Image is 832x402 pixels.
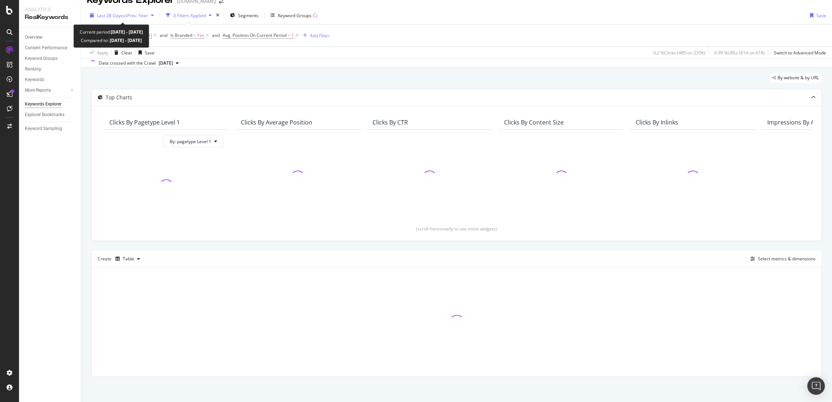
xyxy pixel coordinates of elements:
[771,47,826,58] button: Switch to Advanced Mode
[215,12,221,19] div: times
[774,50,826,56] div: Switch to Advanced Mode
[80,28,143,36] div: Current period:
[25,87,51,94] div: More Reports
[807,9,826,21] button: Save
[98,253,143,265] div: Create
[81,36,142,45] div: Compared to:
[25,44,76,52] a: Content Performance
[504,119,564,126] div: Clicks By Content Size
[25,34,76,41] a: Overview
[145,50,155,56] div: Save
[25,34,42,41] div: Overview
[25,6,75,13] div: Analytics
[111,47,132,58] button: Clear
[25,55,76,62] a: Keyword Groups
[193,32,196,38] span: =
[653,50,705,56] div: 0.2 % Clicks ( 485 on 235K )
[778,76,819,80] span: By website & by URL
[173,12,206,19] div: 3 Filters Applied
[300,31,329,40] button: Add Filter
[156,59,182,68] button: [DATE]
[25,76,76,84] a: Keywords
[278,12,311,19] div: Keyword Groups
[97,50,108,56] div: Apply
[25,111,64,119] div: Explorer Bookmarks
[113,253,143,265] button: Table
[25,125,76,133] a: Keyword Sampling
[25,87,68,94] a: More Reports
[97,12,123,19] span: Last 28 Days
[159,60,173,66] span: 2025 Aug. 11th
[714,50,765,56] div: 0.99 % URLs ( 614 on 61K )
[25,13,75,22] div: RealKeywords
[121,50,132,56] div: Clear
[160,32,167,39] button: and
[87,9,157,21] button: Last 28 DaysvsPrev. Year
[123,257,134,261] div: Table
[25,65,76,73] a: Ranking
[160,32,167,38] div: and
[25,125,62,133] div: Keyword Sampling
[99,60,156,66] div: Data crossed with the Crawl
[25,100,76,108] a: Keywords Explorer
[748,254,816,263] button: Select metrics & dimensions
[310,32,329,39] div: Add Filter
[223,32,287,38] span: Avg. Position On Current Period
[816,12,826,19] div: Save
[758,256,816,262] div: Select metrics & dimensions
[197,30,204,41] span: Yes
[106,94,132,101] div: Top Charts
[111,29,143,35] b: [DATE] - [DATE]
[163,135,223,147] button: By: pagetype Level 1
[807,377,825,395] div: Open Intercom Messenger
[25,111,76,119] a: Explorer Bookmarks
[238,12,258,19] span: Segments
[25,76,44,84] div: Keywords
[636,119,678,126] div: Clicks By Inlinks
[241,119,312,126] div: Clicks By Average Position
[109,37,142,43] b: [DATE] - [DATE]
[25,44,67,52] div: Content Performance
[291,30,294,41] span: 1
[769,73,822,83] div: legacy label
[170,138,211,145] span: By: pagetype Level 1
[268,9,320,21] button: Keyword Groups
[123,12,148,19] span: vs Prev. Year
[212,32,220,39] button: and
[25,65,41,73] div: Ranking
[25,100,61,108] div: Keywords Explorer
[25,55,57,62] div: Keyword Groups
[109,119,180,126] div: Clicks By pagetype Level 1
[136,47,155,58] button: Save
[227,9,261,21] button: Segments
[163,9,215,21] button: 3 Filters Applied
[372,119,408,126] div: Clicks By CTR
[170,32,192,38] span: Is Branded
[101,226,813,232] div: (scroll horizontally to see more widgets)
[87,47,108,58] button: Apply
[212,32,220,38] div: and
[288,32,290,38] span: =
